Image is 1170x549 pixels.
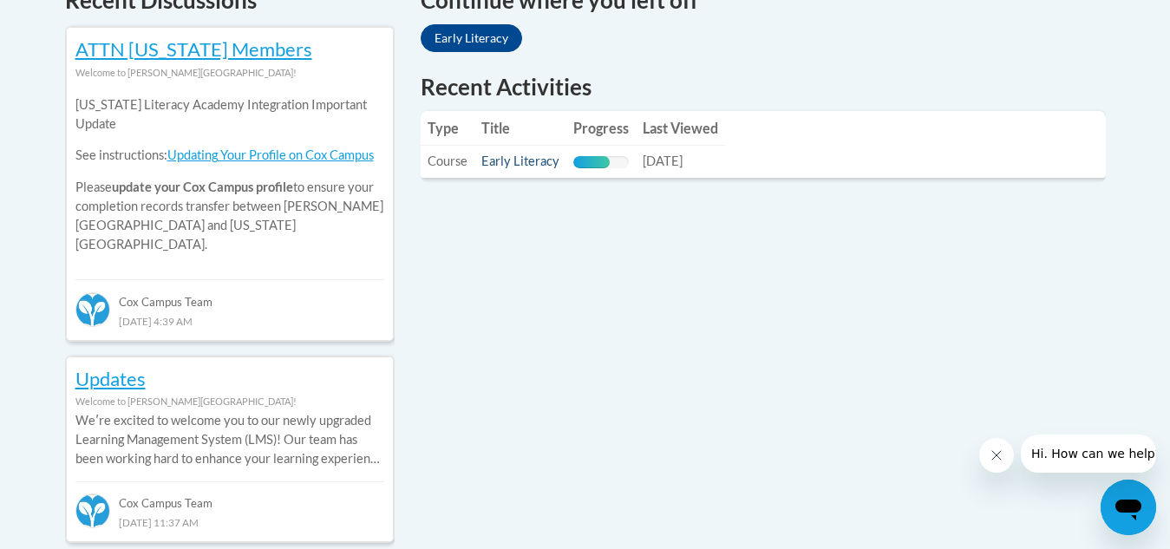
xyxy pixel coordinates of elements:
[167,147,374,162] a: Updating Your Profile on Cox Campus
[421,24,522,52] a: Early Literacy
[112,180,293,194] b: update your Cox Campus profile
[1101,480,1156,535] iframe: Button to launch messaging window
[75,481,384,513] div: Cox Campus Team
[1021,435,1156,473] iframe: Message from company
[75,311,384,330] div: [DATE] 4:39 AM
[75,37,312,61] a: ATTN [US_STATE] Members
[421,71,1106,102] h1: Recent Activities
[75,95,384,134] p: [US_STATE] Literacy Academy Integration Important Update
[636,111,725,146] th: Last Viewed
[428,154,467,168] span: Course
[75,146,384,165] p: See instructions:
[75,82,384,267] div: Please to ensure your completion records transfer between [PERSON_NAME][GEOGRAPHIC_DATA] and [US_...
[643,154,683,168] span: [DATE]
[75,279,384,310] div: Cox Campus Team
[421,111,474,146] th: Type
[474,111,566,146] th: Title
[75,493,110,528] img: Cox Campus Team
[566,111,636,146] th: Progress
[75,513,384,532] div: [DATE] 11:37 AM
[75,292,110,327] img: Cox Campus Team
[75,63,384,82] div: Welcome to [PERSON_NAME][GEOGRAPHIC_DATA]!
[573,156,611,168] div: Progress, %
[75,392,384,411] div: Welcome to [PERSON_NAME][GEOGRAPHIC_DATA]!
[10,12,141,26] span: Hi. How can we help?
[481,154,559,168] a: Early Literacy
[75,367,146,390] a: Updates
[979,438,1014,473] iframe: Close message
[75,411,384,468] p: Weʹre excited to welcome you to our newly upgraded Learning Management System (LMS)! Our team has...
